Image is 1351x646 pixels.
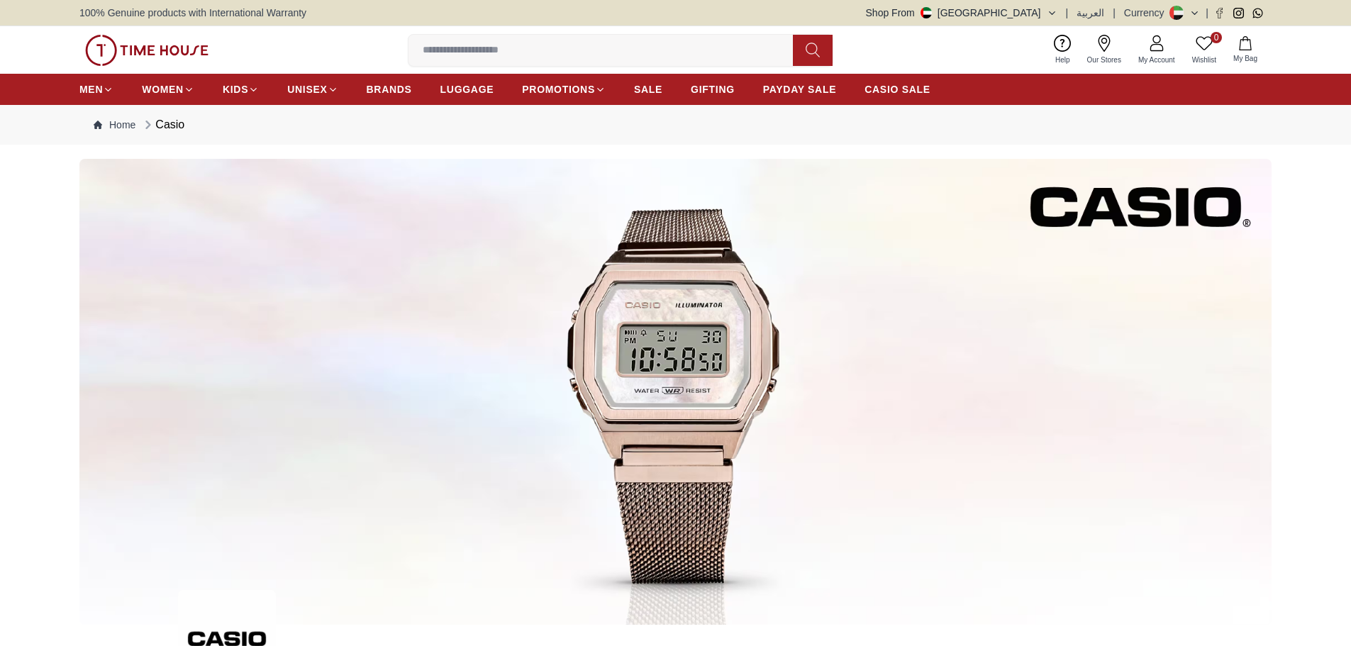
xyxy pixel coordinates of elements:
span: KIDS [223,82,248,96]
span: LUGGAGE [440,82,494,96]
span: 100% Genuine products with International Warranty [79,6,306,20]
a: PROMOTIONS [522,77,606,102]
span: Our Stores [1082,55,1127,65]
a: Our Stores [1079,32,1130,68]
a: PAYDAY SALE [763,77,836,102]
span: | [1206,6,1208,20]
a: Home [94,118,135,132]
span: MEN [79,82,103,96]
span: GIFTING [691,82,735,96]
a: BRANDS [367,77,412,102]
img: ... [79,159,1272,625]
a: Help [1047,32,1079,68]
button: My Bag [1225,33,1266,67]
span: UNISEX [287,82,327,96]
span: My Bag [1228,53,1263,64]
img: United Arab Emirates [921,7,932,18]
nav: Breadcrumb [79,105,1272,145]
a: Facebook [1214,8,1225,18]
a: SALE [634,77,662,102]
span: BRANDS [367,82,412,96]
span: CASIO SALE [864,82,930,96]
span: Help [1050,55,1076,65]
a: LUGGAGE [440,77,494,102]
span: 0 [1211,32,1222,43]
a: CASIO SALE [864,77,930,102]
img: ... [85,35,209,66]
span: PAYDAY SALE [763,82,836,96]
span: WOMEN [142,82,184,96]
a: Whatsapp [1252,8,1263,18]
a: 0Wishlist [1184,32,1225,68]
a: Instagram [1233,8,1244,18]
a: KIDS [223,77,259,102]
span: PROMOTIONS [522,82,595,96]
a: WOMEN [142,77,194,102]
a: GIFTING [691,77,735,102]
button: Shop From[GEOGRAPHIC_DATA] [866,6,1057,20]
span: Wishlist [1186,55,1222,65]
button: العربية [1077,6,1104,20]
a: MEN [79,77,113,102]
span: SALE [634,82,662,96]
span: | [1113,6,1116,20]
span: My Account [1133,55,1181,65]
span: | [1066,6,1069,20]
div: Currency [1124,6,1170,20]
div: Casio [141,116,184,133]
a: UNISEX [287,77,338,102]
